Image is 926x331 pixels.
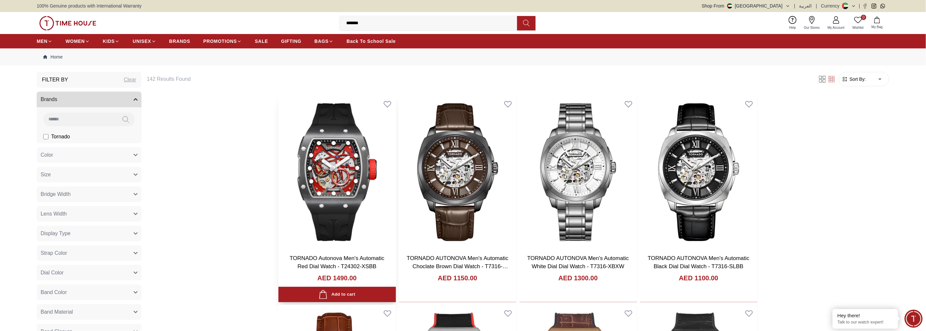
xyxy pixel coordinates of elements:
img: TORNADO AUTONOVA Men's Automatic Choclate Brown Dial Watch - T7316-XLDD [399,96,517,249]
a: GIFTING [281,35,301,47]
span: WOMEN [66,38,85,44]
button: Band Color [37,285,142,300]
button: My Bag [868,15,887,31]
span: Lens Width [41,210,67,218]
button: Dial Color [37,265,142,281]
a: Back To School Sale [347,35,396,47]
h4: AED 1100.00 [679,273,718,283]
span: BAGS [314,38,329,44]
a: TORNADO AUTONOVA Men's Automatic White Dial Dial Watch - T7316-XBXW [527,255,629,270]
span: UNISEX [133,38,151,44]
p: Talk to our watch expert! [838,320,893,325]
span: Sort By: [848,76,866,82]
span: PROMOTIONS [203,38,237,44]
span: Dial Color [41,269,64,277]
span: Size [41,171,51,179]
span: | [816,3,817,9]
span: | [794,3,796,9]
span: Band Material [41,308,73,316]
h6: 142 Results Found [147,75,810,83]
button: Add to cart [278,287,396,302]
div: Currency [821,3,842,9]
span: Strap Color [41,249,67,257]
div: Clear [124,76,136,84]
button: Sort By: [842,76,866,82]
button: Strap Color [37,245,142,261]
button: Bridge Width [37,186,142,202]
span: GIFTING [281,38,301,44]
span: | [859,3,860,9]
span: Color [41,151,53,159]
span: BRANDS [169,38,190,44]
span: Back To School Sale [347,38,396,44]
a: MEN [37,35,52,47]
img: United Arab Emirates [727,3,732,9]
a: Instagram [872,4,877,9]
img: TORNADO AUTONOVA Men's Automatic Black Dial Dial Watch - T7316-SLBB [640,96,758,249]
a: Help [785,15,800,31]
a: SALE [255,35,268,47]
a: Facebook [863,4,868,9]
button: Shop From[GEOGRAPHIC_DATA] [702,3,790,9]
div: Hey there! [838,312,893,319]
a: BAGS [314,35,333,47]
a: Home [43,54,63,60]
span: My Bag [869,25,885,29]
img: TORNADO AUTONOVA Men's Automatic White Dial Dial Watch - T7316-XBXW [520,96,637,249]
a: TORNADO AUTONOVA Men's Automatic Black Dial Dial Watch - T7316-SLBB [648,255,749,270]
h4: AED 1490.00 [317,273,357,283]
a: TORNADO AUTONOVA Men's Automatic Choclate Brown Dial Watch - T7316-XLDD [407,255,508,278]
div: Chat Widget [905,310,923,328]
a: TORNADO Autonova Men's Automatic Red Dial Watch - T24302-XSBB [290,255,384,270]
a: PROMOTIONS [203,35,242,47]
a: Our Stores [800,15,824,31]
span: KIDS [103,38,115,44]
button: Brands [37,92,142,107]
a: UNISEX [133,35,156,47]
button: العربية [799,3,812,9]
span: MEN [37,38,47,44]
input: Tornado [43,134,48,139]
span: Help [787,25,799,30]
div: Add to cart [319,290,355,299]
span: My Account [825,25,847,30]
img: ... [39,16,96,30]
h4: AED 1150.00 [438,273,477,283]
span: Wishlist [850,25,866,30]
span: 0 [861,15,866,20]
span: Brands [41,96,57,103]
button: Display Type [37,226,142,241]
span: Our Stores [802,25,822,30]
span: Tornado [51,133,70,141]
a: Whatsapp [880,4,885,9]
button: Lens Width [37,206,142,222]
a: BRANDS [169,35,190,47]
nav: Breadcrumb [37,48,889,65]
span: SALE [255,38,268,44]
span: 100% Genuine products with International Warranty [37,3,142,9]
img: TORNADO Autonova Men's Automatic Red Dial Watch - T24302-XSBB [278,96,396,249]
button: Color [37,147,142,163]
button: Size [37,167,142,183]
button: Band Material [37,304,142,320]
h3: Filter By [42,76,68,84]
span: Band Color [41,288,67,296]
h4: AED 1300.00 [558,273,598,283]
a: 0Wishlist [849,15,868,31]
a: KIDS [103,35,120,47]
span: Bridge Width [41,190,71,198]
span: Display Type [41,230,70,237]
a: WOMEN [66,35,90,47]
